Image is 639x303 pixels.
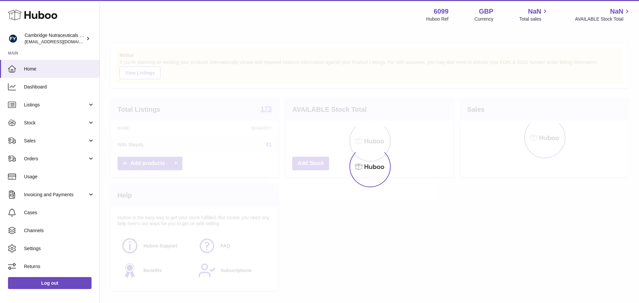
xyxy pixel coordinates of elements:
[24,66,95,72] span: Home
[434,7,449,16] strong: 6099
[24,192,88,198] span: Invoicing and Payments
[24,156,88,162] span: Orders
[25,32,85,45] div: Cambridge Nutraceuticals Ltd
[24,263,95,270] span: Returns
[25,39,98,44] span: [EMAIL_ADDRESS][DOMAIN_NAME]
[475,16,494,22] div: Currency
[575,16,631,22] span: AVAILABLE Stock Total
[8,34,18,44] img: internalAdmin-6099@internal.huboo.com
[528,7,541,16] span: NaN
[24,84,95,90] span: Dashboard
[24,174,95,180] span: Usage
[519,7,549,22] a: NaN Total sales
[426,16,449,22] div: Huboo Ref
[24,227,95,234] span: Channels
[610,7,623,16] span: NaN
[519,16,549,22] span: Total sales
[8,277,92,289] a: Log out
[24,245,95,252] span: Settings
[24,138,88,144] span: Sales
[24,210,95,216] span: Cases
[24,102,88,108] span: Listings
[575,7,631,22] a: NaN AVAILABLE Stock Total
[479,7,493,16] strong: GBP
[24,120,88,126] span: Stock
